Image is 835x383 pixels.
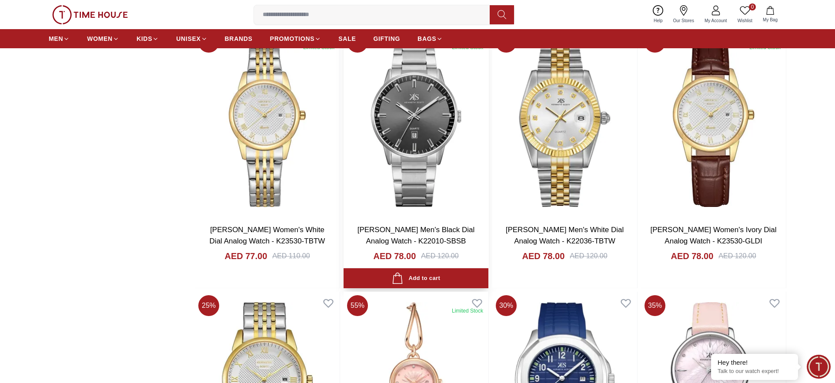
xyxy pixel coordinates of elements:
img: Kenneth Scott Women's White Dial Analog Watch - K23530-TBTW [195,28,340,217]
h4: AED 78.00 [522,250,564,262]
span: WOMEN [87,34,113,43]
a: WOMEN [87,31,119,47]
h4: AED 78.00 [373,250,416,262]
span: Help [650,17,666,24]
div: AED 120.00 [718,251,756,261]
a: GIFTING [373,31,400,47]
a: [PERSON_NAME] Women's White Dial Analog Watch - K23530-TBTW [210,226,325,245]
button: My Bag [758,4,783,25]
img: Kenneth Scott Men's Black Dial Analog Watch - K22010-SBSB [344,28,488,217]
div: Add to cart [392,273,440,284]
span: My Bag [759,17,781,23]
span: GIFTING [373,34,400,43]
a: SALE [338,31,356,47]
div: AED 120.00 [421,251,458,261]
span: BAGS [417,34,436,43]
button: Add to cart [344,268,488,289]
span: 55 % [347,295,368,316]
a: [PERSON_NAME] Men's Black Dial Analog Watch - K22010-SBSB [357,226,475,245]
span: My Account [701,17,731,24]
a: KIDS [137,31,159,47]
span: 35 % [645,295,665,316]
span: PROMOTIONS [270,34,315,43]
span: Our Stores [670,17,698,24]
a: BAGS [417,31,443,47]
a: UNISEX [176,31,207,47]
span: 0 [749,3,756,10]
span: SALE [338,34,356,43]
img: Kenneth Scott Men's White Dial Analog Watch - K22036-TBTW [492,28,637,217]
div: Hey there! [718,358,792,367]
a: BRANDS [225,31,253,47]
div: Chat Widget [807,355,831,379]
div: Limited Stock [452,307,483,314]
span: MEN [49,34,63,43]
span: KIDS [137,34,152,43]
p: Talk to our watch expert! [718,368,792,375]
span: BRANDS [225,34,253,43]
a: MEN [49,31,70,47]
img: ... [52,5,128,24]
a: Help [648,3,668,26]
span: UNISEX [176,34,200,43]
img: Kenneth Scott Women's Ivory Dial Analog Watch - K23530-GLDI [641,28,786,217]
a: [PERSON_NAME] Men's White Dial Analog Watch - K22036-TBTW [506,226,624,245]
h4: AED 77.00 [224,250,267,262]
a: [PERSON_NAME] Women's Ivory Dial Analog Watch - K23530-GLDI [650,226,776,245]
a: 0Wishlist [732,3,758,26]
h4: AED 78.00 [671,250,713,262]
a: Our Stores [668,3,699,26]
span: 30 % [496,295,517,316]
span: Wishlist [734,17,756,24]
span: 25 % [198,295,219,316]
div: AED 120.00 [570,251,607,261]
div: AED 110.00 [272,251,310,261]
a: PROMOTIONS [270,31,321,47]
